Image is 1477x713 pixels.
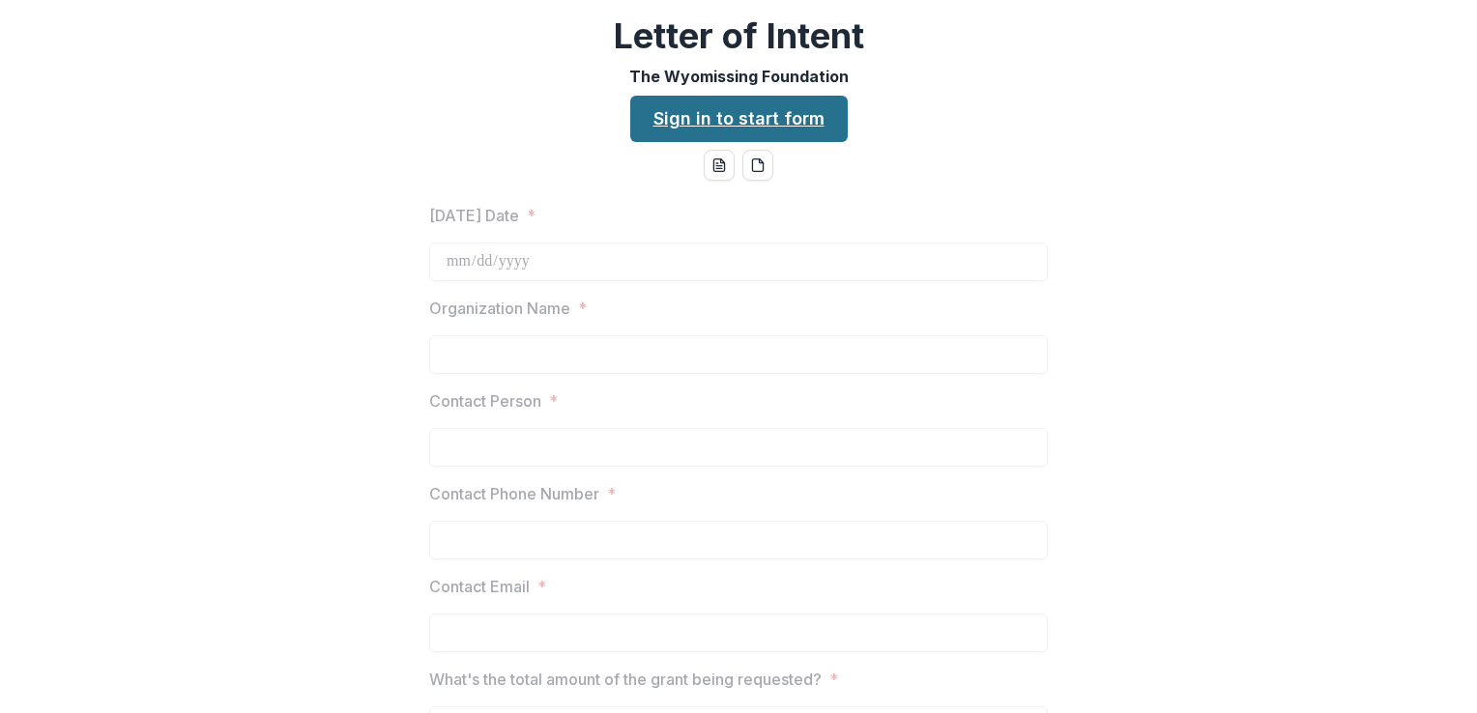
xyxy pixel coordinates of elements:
[704,150,735,181] button: word-download
[429,297,570,320] p: Organization Name
[429,204,519,227] p: [DATE] Date
[629,65,849,88] p: The Wyomissing Foundation
[742,150,773,181] button: pdf-download
[429,389,541,413] p: Contact Person
[429,482,599,505] p: Contact Phone Number
[630,96,848,142] a: Sign in to start form
[429,575,530,598] p: Contact Email
[429,668,822,691] p: What's the total amount of the grant being requested?
[614,15,864,57] h2: Letter of Intent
